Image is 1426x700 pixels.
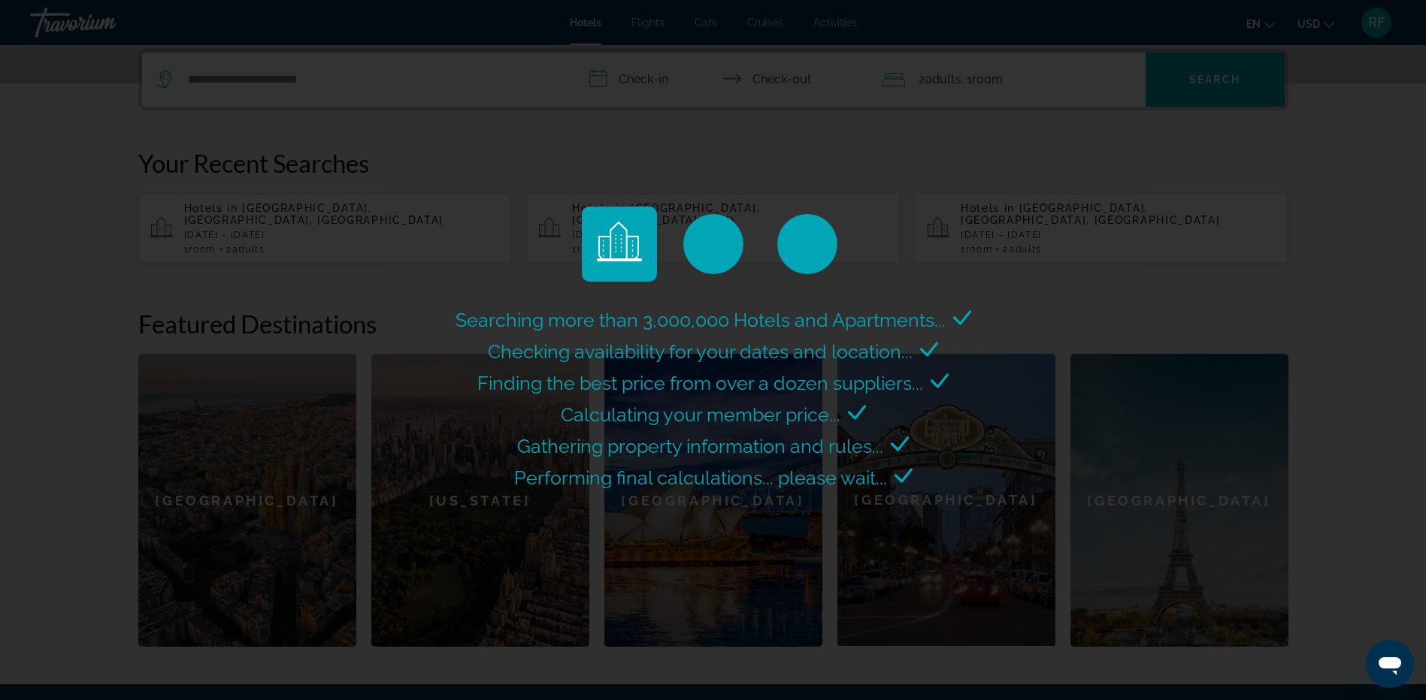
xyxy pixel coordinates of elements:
span: Checking availability for your dates and location... [488,340,913,363]
iframe: Button to launch messaging window [1366,640,1414,688]
span: Performing final calculations... please wait... [514,466,887,489]
span: Gathering property information and rules... [517,435,883,457]
span: Finding the best price from over a dozen suppliers... [477,372,923,394]
span: Searching more than 3,000,000 Hotels and Apartments... [456,309,946,331]
span: Calculating your member price... [561,403,840,426]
